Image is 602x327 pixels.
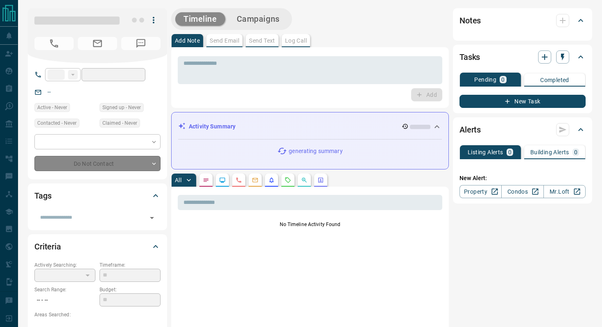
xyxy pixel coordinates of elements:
span: No Number [34,37,74,50]
svg: Notes [203,177,209,183]
svg: Emails [252,177,258,183]
svg: Lead Browsing Activity [219,177,226,183]
div: Notes [459,11,586,30]
svg: Calls [235,177,242,183]
div: Do Not Contact [34,156,161,171]
div: Tasks [459,47,586,67]
button: Campaigns [229,12,288,26]
p: Areas Searched: [34,311,161,318]
a: Property [459,185,502,198]
p: -- - -- [34,293,95,307]
p: Completed [540,77,569,83]
p: 0 [574,149,577,155]
svg: Agent Actions [317,177,324,183]
p: Budget: [100,286,161,293]
div: Alerts [459,120,586,139]
p: generating summary [289,147,342,155]
h2: Tasks [459,50,480,64]
p: Actively Searching: [34,261,95,269]
p: 0 [508,149,511,155]
span: Active - Never [37,103,67,112]
p: Search Range: [34,286,95,293]
button: New Task [459,95,586,108]
span: Signed up - Never [102,103,141,112]
span: Claimed - Never [102,119,137,127]
p: Timeframe: [100,261,161,269]
p: Building Alerts [530,149,569,155]
p: New Alert: [459,174,586,183]
div: Criteria [34,237,161,256]
p: Add Note [175,38,200,43]
span: Contacted - Never [37,119,77,127]
svg: Requests [285,177,291,183]
svg: Listing Alerts [268,177,275,183]
h2: Criteria [34,240,61,253]
a: -- [48,89,51,95]
h2: Tags [34,189,51,202]
p: All [175,177,181,183]
a: Mr.Loft [543,185,586,198]
span: No Number [121,37,161,50]
span: No Email [78,37,117,50]
p: 0 [501,77,505,82]
p: Pending [474,77,496,82]
p: No Timeline Activity Found [178,221,442,228]
svg: Opportunities [301,177,308,183]
h2: Notes [459,14,481,27]
a: Condos [501,185,543,198]
div: Activity Summary [178,119,442,134]
button: Open [146,212,158,224]
p: Listing Alerts [468,149,503,155]
p: Activity Summary [189,122,235,131]
div: Tags [34,186,161,206]
button: Timeline [175,12,225,26]
h2: Alerts [459,123,481,136]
